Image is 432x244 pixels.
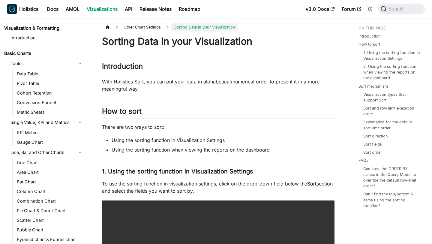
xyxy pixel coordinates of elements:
[15,187,85,196] a: Column Chart
[378,4,425,14] button: Search (Command+K)
[358,83,388,89] a: Sort mechanism
[15,158,85,167] a: Line Chart
[363,141,382,147] a: Sort fields
[102,62,334,73] h2: Introduction
[307,181,316,187] strong: Sort
[121,23,164,32] span: Other Chart Settings
[302,4,338,14] a: v3.0 Docs
[15,79,85,88] a: Pivot Table
[102,23,334,32] nav: Breadcrumbs
[102,180,334,194] p: To use the sorting function in visualization settings, click on the drop-down field below the sec...
[358,41,380,47] a: How to sort
[363,64,420,81] a: 2. Using the sorting function when viewing the reports on the dashboard
[7,4,38,14] a: HolisticsHolisticsHolistics
[19,5,38,13] b: Holistics
[136,4,175,14] a: Release Notes
[358,33,381,39] a: Introduction
[15,138,85,146] a: Gauge Chart
[358,158,368,163] a: FAQs
[102,123,334,131] p: There are two ways to sort:
[15,216,85,224] a: Scatter Chart
[363,50,420,61] a: 1. Using the sorting function in Visualization Settings
[365,4,375,14] button: Switch between dark and light mode (currently system mode)
[363,149,382,155] a: Sort order
[15,206,85,215] a: Pie Chart & Donut Chart
[363,133,388,139] a: Sort direction
[102,23,113,32] a: Home page
[9,148,85,157] a: Line, Bar and Other Charts
[7,4,17,14] img: Holistics
[9,118,85,127] a: Single Value, KPI and Metrics
[15,108,85,116] a: Metric Sheets
[83,4,121,14] a: Visualizations
[102,107,334,118] h2: How to sort
[2,24,85,32] a: Visualization & Formatting
[15,178,85,186] a: Bar Chart
[363,105,420,117] a: Sort and row limit execution order
[175,4,204,14] a: Roadmap
[9,34,85,42] a: Introduction
[15,70,85,78] a: Data Table
[15,168,85,176] a: Area Chart
[15,226,85,234] a: Bubble Chart
[363,166,420,189] a: Can I use the ORDER BY clause in the Query Model to override the default row-limit order?
[9,59,85,68] a: Tables
[338,4,365,14] a: Forum
[15,197,85,205] a: Combination Chart
[43,4,62,14] a: Docs
[363,92,420,103] a: Visualization types that support Sort
[102,78,334,92] p: With Holistics Sort, you can put your data in alphabetical/numerical order to present it in a mor...
[112,146,334,153] li: Using the sorting function when viewing the reports on the dashboard
[102,35,334,47] h1: Sorting Data in your Visualization
[363,119,420,131] a: Explanation for the default sort-limit order
[15,89,85,97] a: Cohort Retention
[102,168,334,175] h3: 1. Using the sorting function in Visualization Settings
[2,49,85,58] a: Basic Charts
[171,23,238,32] span: Sorting Data in your Visualization
[387,6,407,12] span: Search
[363,191,420,209] a: Can I find the top/bottom N items using the sorting function?
[15,98,85,107] a: Conversion Funnel
[15,128,85,137] a: KPI Metric
[121,4,136,14] a: API
[15,235,85,244] a: Pyramid chart & Funnel chart
[112,137,334,144] li: Using the sorting function in Visualization Settings
[62,4,83,14] a: AMQL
